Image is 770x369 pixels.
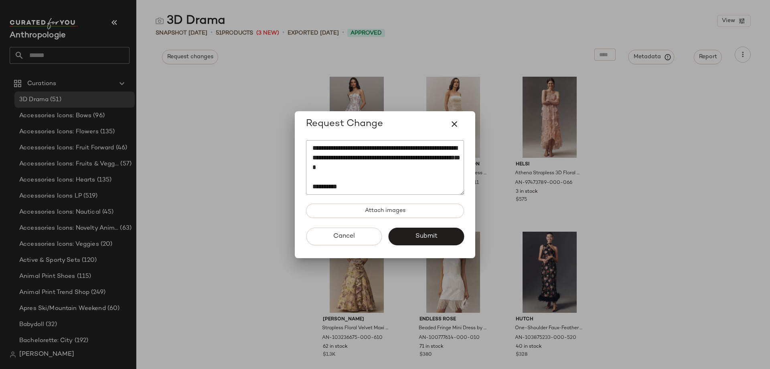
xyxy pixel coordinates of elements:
[388,228,464,245] button: Submit
[365,208,405,214] span: Attach images
[333,232,355,240] span: Cancel
[415,232,437,240] span: Submit
[306,204,464,218] button: Attach images
[306,228,382,245] button: Cancel
[306,118,383,130] span: Request Change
